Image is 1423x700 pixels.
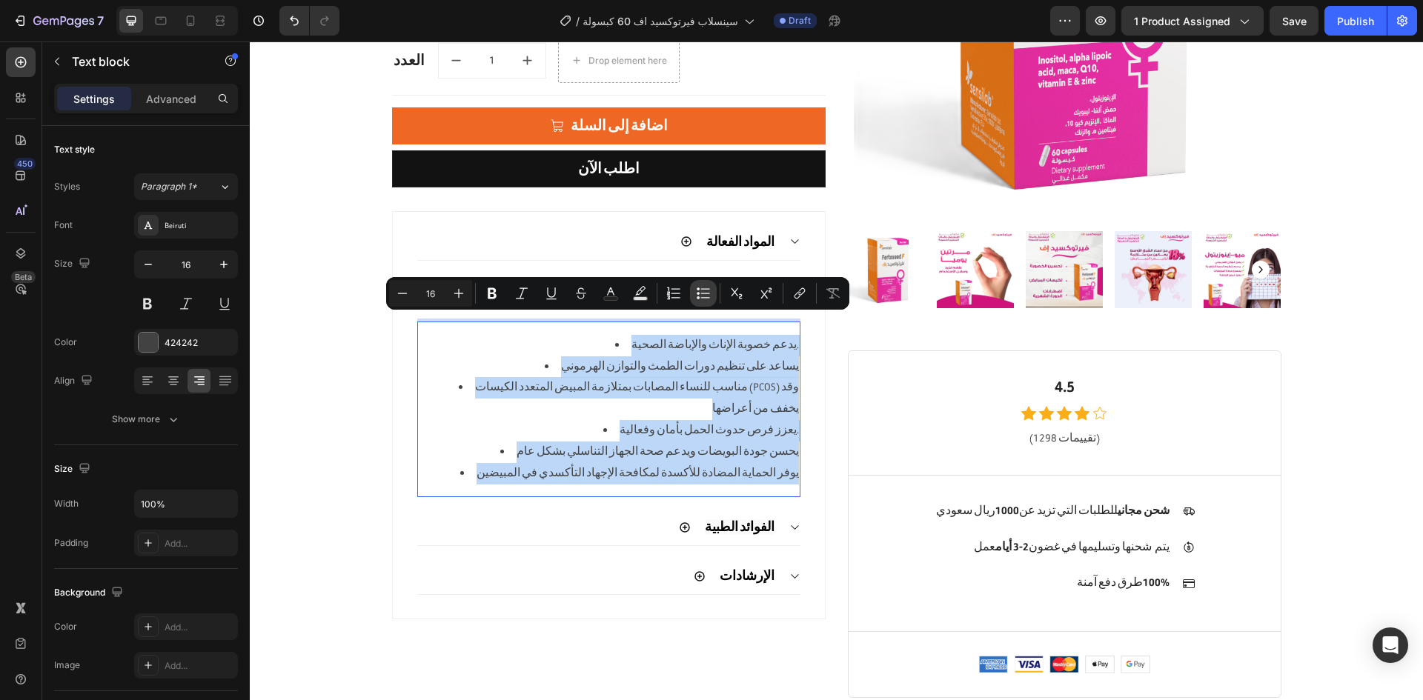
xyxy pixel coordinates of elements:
[199,379,549,400] li: يعزز فرص حدوث الحمل بأمان وفعالية.
[54,371,96,391] div: Align
[455,478,525,493] strong: الفوائد الطبية
[835,614,865,632] img: Alt Image
[764,614,794,631] img: Alt Image
[199,293,549,315] li: يدعم خصوبة الإناث والإباضة الصحية.
[583,13,738,29] span: سينسلاب فيرتوكسيد اف 60 كبسولة
[54,620,77,633] div: Color
[72,53,198,70] p: Text block
[141,180,197,193] span: Paragraph 1*
[339,13,417,25] div: Drop element here
[600,387,1029,408] p: (1298 تقييمات)
[789,14,811,27] span: Draft
[868,462,920,476] strong: شحن مجاني
[199,400,549,421] li: يحسن جودة البويضات ويدعم صحة الجهاز التناسلي بشكل عام
[54,497,79,510] div: Width
[893,534,920,548] strong: 100%
[189,2,225,36] button: decrement
[167,280,551,456] div: Rich Text Editor. Editing area: main
[54,459,93,479] div: Size
[1121,6,1264,36] button: 1 product assigned
[144,6,175,33] p: العدد
[199,315,549,336] li: يساعد على تنظيم دورات الطمث والتوازن الهرموني
[724,499,920,513] span: يتم شحنها وتسليمها في غضون عمل
[54,583,126,603] div: Background
[165,659,234,673] div: Add...
[112,412,181,427] div: Show more
[165,336,234,350] div: 424242
[250,41,1423,700] iframe: Design area
[746,462,769,476] strong: 1000
[97,12,104,30] p: 7
[438,241,525,257] strong: طريقة الاستخدم
[54,254,93,274] div: Size
[746,499,779,513] strong: 2-3 أيام
[134,173,238,200] button: Paragraph 1*
[14,158,36,170] div: 450
[1270,6,1318,36] button: Save
[199,336,549,379] li: مناسب للنساء المصابات بمتلازمة المبيض المتعدد الكيسات (PCOS) وقد يخفف من أعراضها
[54,406,238,433] button: Show more
[54,143,95,156] div: Text style
[1324,6,1387,36] button: Publish
[1134,13,1230,29] span: 1 product assigned
[457,193,525,208] strong: المواد الفعالة
[686,462,920,476] span: للطلبات التي تزيد عن ريال سعودي
[165,219,234,233] div: Beiruti
[146,91,196,107] p: Advanced
[54,219,73,232] div: Font
[142,66,576,103] button: اضافة إلى السلة
[599,333,1031,359] h3: 4.5
[800,614,829,632] img: Alt Image
[729,614,758,631] img: Alt Image
[11,271,36,283] div: Beta
[576,13,580,29] span: /
[73,91,115,107] p: Settings
[165,621,234,634] div: Add...
[142,109,576,146] button: اطلب الآن
[470,527,525,542] strong: الإرشادات
[328,116,390,139] div: اطلب الآن
[260,2,296,36] button: increment
[54,659,80,672] div: Image
[321,73,418,96] div: اضافة إلى السلة
[54,180,80,193] div: Styles
[54,336,77,349] div: Color
[1373,627,1408,663] div: Open Intercom Messenger
[199,421,549,443] li: يوفر الحماية المضادة للأكسدة لمكافحة الإجهاد التأكسدي في المبيضين
[871,614,900,632] img: Alt Image
[135,490,237,517] input: Auto
[827,531,920,553] p: طرق دفع آمنة
[165,537,234,550] div: Add...
[1337,13,1374,29] div: Publish
[386,277,849,310] div: Editor contextual toolbar
[225,2,260,36] input: quantity
[6,6,110,36] button: 7
[279,6,339,36] div: Undo/Redo
[54,536,88,550] div: Padding
[1282,15,1307,27] span: Save
[1002,219,1020,237] button: Carousel Next Arrow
